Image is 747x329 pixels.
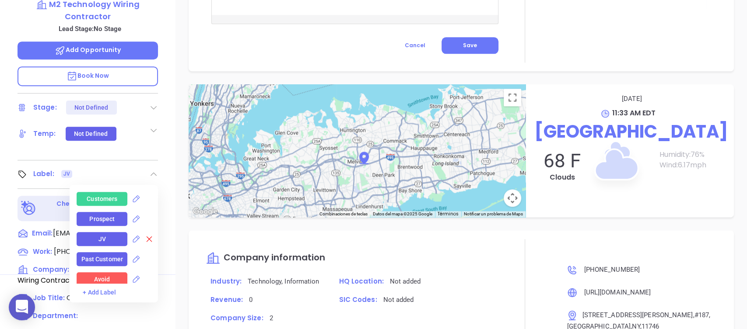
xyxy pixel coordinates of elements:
[339,295,377,304] span: SIC Codes:
[22,23,158,35] p: Lead Stage: No Stage
[33,167,54,180] div: Label:
[390,277,421,285] span: Not added
[191,206,220,217] a: Abre esta zona en Google Maps (se abre en una nueva ventana)
[539,93,725,104] p: [DATE]
[53,228,145,239] span: [EMAIL_ADDRESS][DOMAIN_NAME]
[89,212,115,226] div: Prospect
[584,266,639,274] span: [PHONE_NUMBER]
[463,42,477,49] span: Save
[21,201,36,216] img: Ai-Enrich-DaqCidB-.svg
[67,71,109,80] span: Book Now
[206,253,325,263] a: Company information
[67,293,90,303] span: Owner
[94,272,110,286] div: Avoid
[33,127,56,140] div: Temp:
[210,295,243,304] span: Revenue:
[464,211,523,216] a: Notificar un problema de Maps
[612,108,656,118] span: 11:33 AM EDT
[55,45,121,54] span: Add Opportunity
[373,211,432,216] span: Datos del mapa ©2025 Google
[63,169,70,179] span: JV
[383,296,414,304] span: Not added
[33,293,65,302] span: Job Title:
[319,211,368,217] button: Combinaciones de teclas
[81,252,123,266] div: Past Customer
[504,189,521,207] button: Controles de visualización del mapa
[32,228,53,239] span: Email:
[87,192,117,206] div: Customers
[33,101,57,114] div: Stage:
[83,288,158,297] div: + Add Label
[248,277,319,285] span: Technology, Information
[573,121,660,208] img: Clouds
[659,160,725,170] p: Wind: 6.17 mph
[38,199,152,218] p: Check for Binox AI Data Enrichment
[33,247,52,256] span: Work :
[270,314,273,322] span: 2
[98,232,106,246] div: JV
[210,277,242,286] span: Industry:
[339,277,384,286] span: HQ Location:
[191,206,220,217] img: Google
[389,37,442,54] button: Cancel
[405,42,425,49] span: Cancel
[18,264,123,285] span: M2 Technology Wiring Contractor
[33,311,78,320] span: Department:
[584,288,651,296] span: [URL][DOMAIN_NAME]
[438,211,459,217] a: Términos
[54,246,117,256] span: [PHONE_NUMBER]
[224,251,325,263] span: Company information
[210,313,263,322] span: Company Size:
[534,172,590,183] p: Clouds
[33,265,69,274] span: Company:
[534,118,725,145] p: [GEOGRAPHIC_DATA]
[442,37,498,54] button: Save
[249,296,253,304] span: 0
[659,149,725,160] p: Humidity: 76 %
[693,311,709,319] span: , #187
[74,127,108,141] div: Not Defined
[504,89,521,106] button: Cambiar a la vista en pantalla completa
[582,311,693,319] span: [STREET_ADDRESS][PERSON_NAME]
[534,149,590,172] p: 68 F
[74,100,108,114] div: Not Defined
